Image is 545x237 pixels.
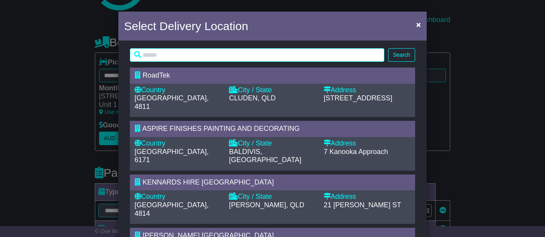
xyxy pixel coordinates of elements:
[135,201,209,217] span: [GEOGRAPHIC_DATA], 4814
[142,125,299,132] span: ASPIRE FINISHES PAINTING AND DECORATING
[135,139,221,148] div: Country
[135,148,209,164] span: [GEOGRAPHIC_DATA], 6171
[229,139,316,148] div: City / State
[324,86,410,95] div: Address
[388,48,415,62] button: Search
[143,71,170,79] span: RoadTek
[229,148,301,164] span: BALDIVIS, [GEOGRAPHIC_DATA]
[229,94,276,102] span: CLUDEN, QLD
[416,20,421,29] span: ×
[324,193,410,201] div: Address
[324,94,392,102] span: [STREET_ADDRESS]
[229,86,316,95] div: City / State
[135,86,221,95] div: Country
[229,201,304,209] span: [PERSON_NAME], QLD
[229,193,316,201] div: City / State
[324,148,388,156] span: 7 Kanooka Approach
[324,201,401,209] span: 21 [PERSON_NAME] ST
[143,178,274,186] span: KENNARDS HIRE [GEOGRAPHIC_DATA]
[412,17,425,32] button: Close
[135,193,221,201] div: Country
[135,94,209,110] span: [GEOGRAPHIC_DATA], 4811
[324,139,410,148] div: Address
[124,17,248,35] h4: Select Delivery Location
